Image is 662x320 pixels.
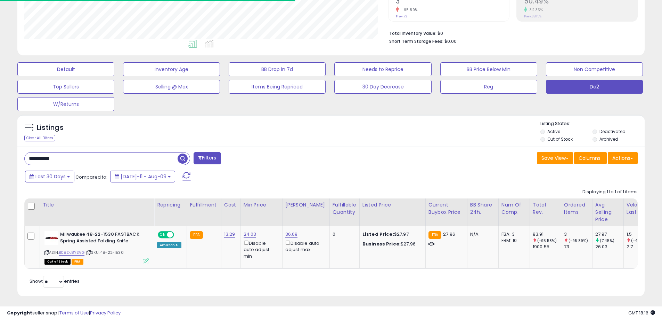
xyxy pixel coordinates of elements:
div: Clear All Filters [24,135,55,141]
span: All listings that are currently out of stock and unavailable for purchase on Amazon [44,259,71,265]
div: Velocity Last 30d [627,201,652,216]
div: 3 [564,231,592,237]
button: 30 Day Decrease [334,80,431,94]
div: Disable auto adjust min [244,239,277,259]
div: ASIN: [44,231,149,264]
div: [PERSON_NAME] [285,201,327,209]
div: Min Price [244,201,279,209]
b: Listed Price: [362,231,394,237]
div: Num of Comp. [501,201,527,216]
button: Columns [574,152,607,164]
small: (-95.58%) [537,238,557,243]
span: 27.96 [443,231,455,237]
strong: Copyright [7,310,32,316]
div: $27.96 [362,241,420,247]
small: Prev: 38.15% [524,14,541,18]
button: Non Competitive [546,62,643,76]
div: Fulfillment [190,201,218,209]
button: BB Drop in 7d [229,62,326,76]
label: Deactivated [599,128,626,134]
b: Short Term Storage Fees: [389,38,443,44]
div: Title [43,201,151,209]
div: FBM: 10 [501,237,524,244]
a: 36.69 [285,231,298,238]
button: Selling @ Max [123,80,220,94]
button: Inventory Age [123,62,220,76]
div: Current Buybox Price [428,201,464,216]
span: OFF [173,232,184,238]
span: Compared to: [75,174,107,180]
span: Show: entries [30,278,80,284]
div: N/A [470,231,493,237]
button: Last 30 Days [25,171,74,182]
span: | SKU: 48-22-1530 [85,250,124,255]
div: Repricing [157,201,184,209]
b: Milwaukee 48-22-1530 FASTBACK Spring Assisted Folding Knife [60,231,145,246]
div: 27.97 [595,231,623,237]
a: 13.29 [224,231,235,238]
button: Actions [608,152,638,164]
button: De2 [546,80,643,94]
button: Top Sellers [17,80,114,94]
h5: Listings [37,123,64,133]
span: 2025-09-9 18:16 GMT [628,310,655,316]
button: Needs to Reprice [334,62,431,76]
li: $0 [389,29,632,37]
span: Last 30 Days [35,173,66,180]
p: Listing States: [540,120,645,127]
div: FBA: 3 [501,231,524,237]
div: 83.91 [533,231,561,237]
div: 1900.55 [533,244,561,250]
span: [DATE]-11 - Aug-09 [121,173,166,180]
label: Active [547,128,560,134]
span: ON [158,232,167,238]
button: [DATE]-11 - Aug-09 [110,171,175,182]
a: Terms of Use [59,310,89,316]
div: BB Share 24h. [470,201,496,216]
div: Amazon AI [157,242,181,248]
div: 2.7 [627,244,655,250]
b: Total Inventory Value: [389,30,436,36]
small: FBA [190,231,203,239]
div: seller snap | | [7,310,121,317]
span: FBA [72,259,83,265]
small: (-95.89%) [569,238,588,243]
button: Save View [537,152,573,164]
button: Filters [194,152,221,164]
label: Archived [599,136,618,142]
label: Out of Stock [547,136,573,142]
small: (7.45%) [600,238,614,243]
small: FBA [428,231,441,239]
small: -95.89% [399,7,418,13]
button: Reg [440,80,537,94]
a: 24.03 [244,231,256,238]
button: Default [17,62,114,76]
div: 26.03 [595,244,623,250]
div: Disable auto adjust max [285,239,324,253]
b: Business Price: [362,241,401,247]
div: 73 [564,244,592,250]
span: Columns [579,155,600,162]
small: Prev: 73 [396,14,407,18]
div: 0 [333,231,354,237]
a: Privacy Policy [90,310,121,316]
img: 31ydauRXt0L._SL40_.jpg [44,231,58,245]
button: W/Returns [17,97,114,111]
div: Displaying 1 to 1 of 1 items [582,189,638,195]
div: Total Rev. [533,201,558,216]
div: $27.97 [362,231,420,237]
span: $0.00 [444,38,457,45]
div: Fulfillable Quantity [333,201,357,216]
button: BB Price Below Min [440,62,537,76]
small: (-44.44%) [631,238,651,243]
div: Listed Price [362,201,423,209]
a: B08DL8YSVG [59,250,84,256]
button: Items Being Repriced [229,80,326,94]
div: Avg Selling Price [595,201,621,223]
div: Cost [224,201,238,209]
div: Ordered Items [564,201,589,216]
small: 32.35% [527,7,543,13]
div: 1.5 [627,231,655,237]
